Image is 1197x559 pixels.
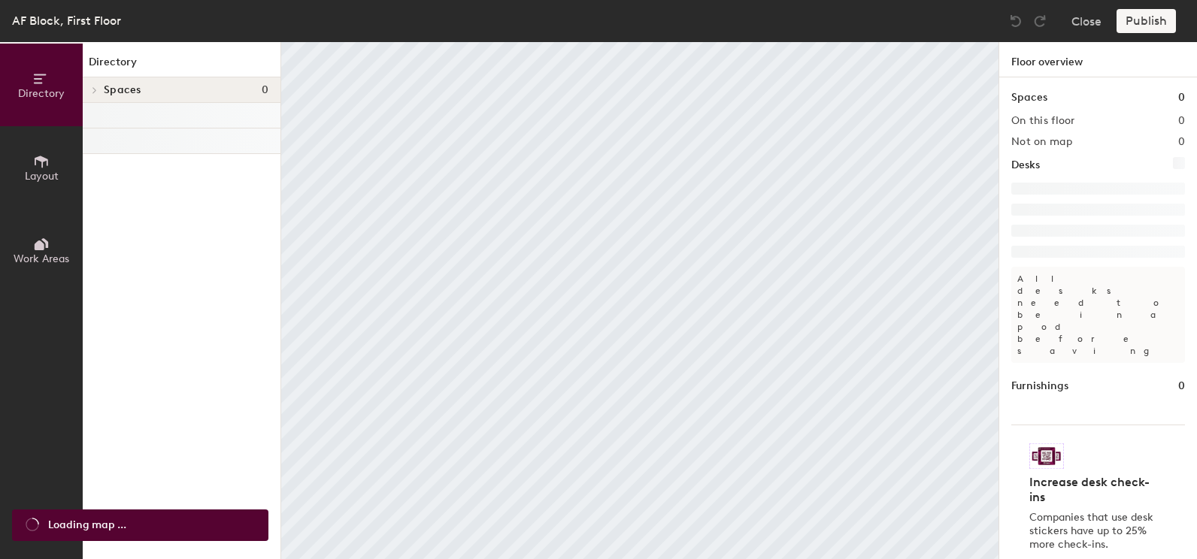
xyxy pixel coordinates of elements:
span: Layout [25,170,59,183]
span: Loading map ... [48,517,126,533]
h1: Floor overview [999,42,1197,77]
h1: Furnishings [1011,378,1068,394]
span: 0 [262,84,268,96]
img: Sticker logo [1029,443,1064,469]
h2: Not on map [1011,136,1072,148]
p: Companies that use desk stickers have up to 25% more check-ins. [1029,511,1158,551]
div: AF Block, First Floor [12,11,121,30]
span: Directory [18,87,65,100]
h2: 0 [1178,115,1185,127]
h2: 0 [1178,136,1185,148]
canvas: Map [281,42,999,559]
h1: Spaces [1011,89,1047,106]
p: All desks need to be in a pod before saving [1011,267,1185,363]
h4: Increase desk check-ins [1029,475,1158,505]
img: Redo [1032,14,1047,29]
h1: 0 [1178,378,1185,394]
span: Spaces [104,84,141,96]
h1: Directory [83,54,280,77]
h1: Desks [1011,157,1040,174]
img: Undo [1008,14,1023,29]
button: Close [1071,9,1102,33]
h1: 0 [1178,89,1185,106]
span: Work Areas [14,252,69,265]
h2: On this floor [1011,115,1075,127]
